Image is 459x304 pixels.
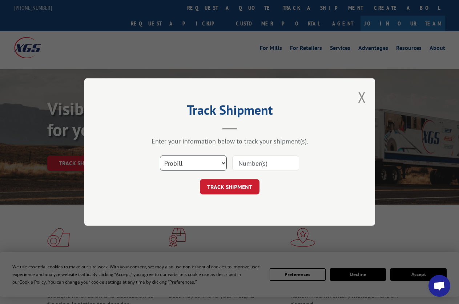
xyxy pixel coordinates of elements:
div: Enter your information below to track your shipment(s). [121,137,339,145]
h2: Track Shipment [121,105,339,119]
button: Close modal [358,87,366,107]
div: Open chat [428,275,450,297]
input: Number(s) [232,155,299,171]
button: TRACK SHIPMENT [200,179,259,194]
